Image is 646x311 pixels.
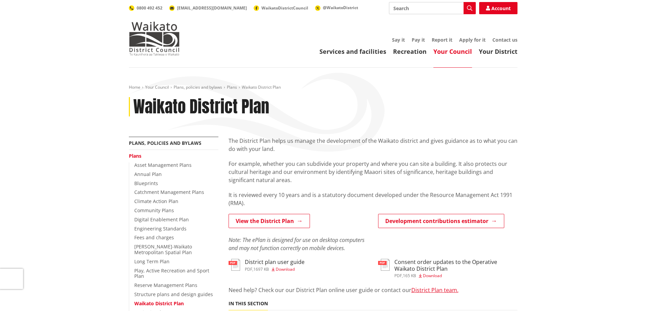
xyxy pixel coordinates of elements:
[129,85,517,90] nav: breadcrumb
[134,216,189,223] a: Digital Enablement Plan
[378,214,504,228] a: Development contributions estimator
[394,274,517,278] div: ,
[137,5,162,11] span: 0800 492 452
[423,273,442,279] span: Download
[129,153,141,159] a: Plans
[129,140,201,146] a: Plans, policies and bylaws
[169,5,247,11] a: [EMAIL_ADDRESS][DOMAIN_NAME]
[261,5,308,11] span: WaikatoDistrictCouncil
[492,37,517,43] a: Contact us
[134,258,170,265] a: Long Term Plan
[229,259,305,271] a: District plan user guide pdf,1697 KB Download
[134,300,184,307] a: Waikato District Plan
[323,5,358,10] span: @WaikatoDistrict
[479,47,517,55] a: Your District
[411,286,458,294] a: District Plan team.
[459,37,486,43] a: Apply for it
[276,266,295,272] span: Download
[412,37,425,43] a: Pay it
[145,84,169,90] a: Your Council
[245,259,305,265] h3: District plan user guide
[134,171,162,177] a: Annual Plan
[479,2,517,14] a: Account
[134,180,158,186] a: Blueprints
[229,236,365,252] em: Note: The ePlan is designed for use on desktop computers and may not function correctly on mobile...
[229,191,517,207] p: It is reviewed every 10 years and is a statutory document developed under the Resource Management...
[229,214,310,228] a: View the District Plan
[432,37,452,43] a: Report it
[245,267,305,271] div: ,
[227,84,237,90] a: Plans
[133,97,269,117] h1: Waikato District Plan
[229,160,517,184] p: For example, whether you can subdivide your property and where you can site a building. It also p...
[393,47,427,55] a: Recreation
[315,5,358,10] a: @WaikatoDistrict
[394,259,517,272] h3: Consent order updates to the Operative Waikato District Plan
[403,273,416,279] span: 165 KB
[254,5,308,11] a: WaikatoDistrictCouncil
[134,207,174,214] a: Community Plans
[129,84,140,90] a: Home
[134,189,204,195] a: Catchment Management Plans
[389,2,476,14] input: Search input
[134,198,178,204] a: Climate Action Plan
[134,234,174,241] a: Fees and charges
[229,301,268,307] h5: In this section
[129,22,180,55] img: Waikato District Council - Te Kaunihera aa Takiwaa o Waikato
[134,291,213,297] a: Structure plans and design guides
[134,243,192,256] a: [PERSON_NAME]-Waikato Metropolitan Spatial Plan
[134,267,209,280] a: Play, Active Recreation and Sport Plan
[378,259,390,271] img: document-pdf.svg
[242,84,281,90] span: Waikato District Plan
[392,37,405,43] a: Say it
[253,266,269,272] span: 1697 KB
[134,225,187,232] a: Engineering Standards
[319,47,386,55] a: Services and facilities
[229,259,240,271] img: document-pdf.svg
[134,162,192,168] a: Asset Management Plans
[229,286,517,294] p: Need help? Check our our District Plan online user guide or contact our
[177,5,247,11] span: [EMAIL_ADDRESS][DOMAIN_NAME]
[394,273,402,279] span: pdf
[134,282,197,288] a: Reserve Management Plans
[433,47,472,55] a: Your Council
[174,84,222,90] a: Plans, policies and bylaws
[378,259,517,277] a: Consent order updates to the Operative Waikato District Plan pdf,165 KB Download
[129,5,162,11] a: 0800 492 452
[229,137,517,153] p: The District Plan helps us manage the development of the Waikato district and gives guidance as t...
[245,266,252,272] span: pdf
